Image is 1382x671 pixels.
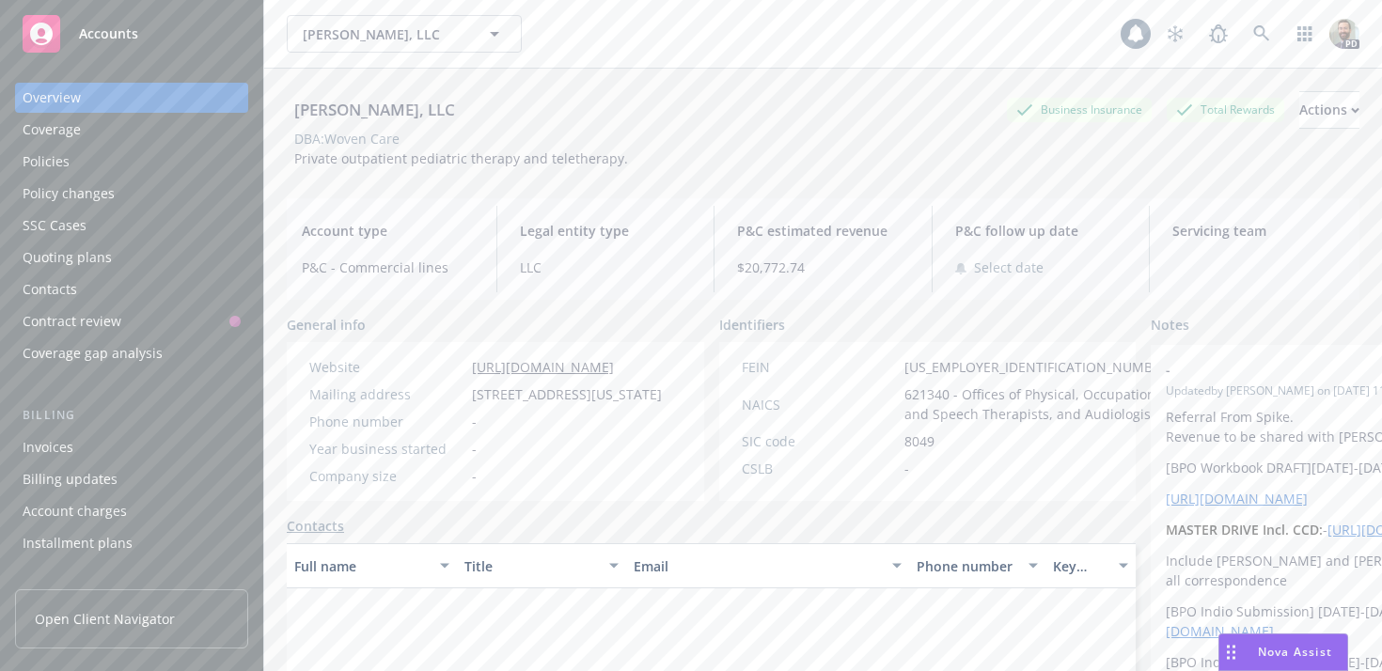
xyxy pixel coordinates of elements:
button: Email [626,543,909,588]
span: [STREET_ADDRESS][US_STATE] [472,384,662,404]
div: Invoices [23,432,73,462]
a: Invoices [15,432,248,462]
span: - [472,439,477,459]
div: [PERSON_NAME], LLC [287,98,463,122]
div: Overview [23,83,81,113]
span: [US_EMPLOYER_IDENTIFICATION_NUMBER] [904,357,1173,377]
div: Coverage [23,115,81,145]
div: Business Insurance [1007,98,1152,121]
div: FEIN [742,357,897,377]
span: P&C estimated revenue [737,221,909,241]
a: Billing updates [15,464,248,494]
a: Installment plans [15,528,248,558]
button: Title [457,543,627,588]
div: Billing updates [23,464,118,494]
div: Key contact [1053,556,1107,576]
a: Policies [15,147,248,177]
span: 621340 - Offices of Physical, Occupational and Speech Therapists, and Audiologists [904,384,1173,424]
a: Contacts [287,516,344,536]
span: General info [287,315,366,335]
div: Company size [309,466,464,486]
a: Report a Bug [1200,15,1237,53]
div: Email [634,556,881,576]
span: Identifiers [719,315,785,335]
a: Stop snowing [1156,15,1194,53]
div: Actions [1299,92,1359,128]
span: Servicing team [1172,221,1344,241]
button: Key contact [1045,543,1136,588]
a: SSC Cases [15,211,248,241]
button: Phone number [909,543,1044,588]
span: - [904,459,909,478]
img: photo [1329,19,1359,49]
span: Private outpatient pediatric therapy and teletherapy. [294,149,628,167]
div: Billing [15,406,248,425]
span: LLC [520,257,692,277]
a: Account charges [15,496,248,526]
a: Quoting plans [15,242,248,273]
a: Coverage [15,115,248,145]
button: Nova Assist [1218,633,1348,671]
div: Website [309,357,464,377]
div: Installment plans [23,528,133,558]
a: Overview [15,83,248,113]
div: SSC Cases [23,211,86,241]
button: Actions [1299,91,1359,129]
div: Year business started [309,439,464,459]
span: - [472,412,477,431]
div: Drag to move [1219,634,1243,670]
div: Contacts [23,274,77,304]
span: P&C follow up date [955,221,1127,241]
strong: MASTER DRIVE Incl. CCD: [1166,521,1323,538]
button: Full name [287,543,457,588]
span: Nova Assist [1258,644,1332,660]
div: SIC code [742,431,897,451]
div: Total Rewards [1167,98,1284,121]
div: Full name [294,556,429,576]
span: Legal entity type [520,221,692,241]
span: Select date [974,257,1044,277]
a: [URL][DOMAIN_NAME] [1166,490,1308,507]
span: Notes [1151,315,1189,337]
span: [PERSON_NAME], LLC [303,24,465,44]
a: Contacts [15,274,248,304]
div: Contract review [23,306,121,336]
div: DBA: Woven Care [294,129,400,148]
a: Search [1243,15,1280,53]
span: P&C - Commercial lines [302,257,474,277]
div: Quoting plans [23,242,112,273]
span: 8049 [904,431,934,451]
div: Account charges [23,496,127,526]
div: Phone number [309,412,464,431]
a: Policy changes [15,179,248,209]
div: Title [464,556,599,576]
div: Coverage gap analysis [23,338,163,368]
a: Coverage gap analysis [15,338,248,368]
span: Accounts [79,26,138,41]
div: Phone number [917,556,1016,576]
span: - [472,466,477,486]
span: $20,772.74 [737,257,909,277]
div: NAICS [742,395,897,414]
div: CSLB [742,459,897,478]
span: Account type [302,221,474,241]
a: Switch app [1286,15,1324,53]
a: Accounts [15,8,248,60]
a: Contract review [15,306,248,336]
div: Policy changes [23,179,115,209]
span: Open Client Navigator [35,609,175,629]
button: [PERSON_NAME], LLC [287,15,522,53]
div: Policies [23,147,70,177]
a: [URL][DOMAIN_NAME] [472,358,614,376]
div: Mailing address [309,384,464,404]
